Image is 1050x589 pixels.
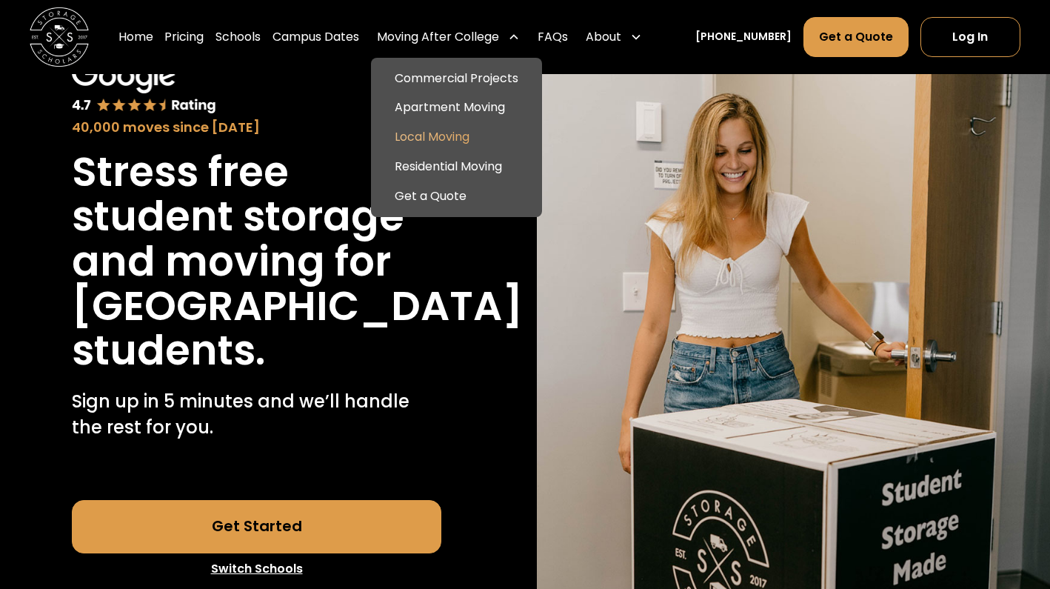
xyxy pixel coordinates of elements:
[371,58,542,217] nav: Moving After College
[72,59,216,115] img: Google 4.7 star rating
[377,122,536,152] a: Local Moving
[695,29,792,44] a: [PHONE_NUMBER]
[371,16,526,58] div: Moving After College
[118,16,153,58] a: Home
[272,16,359,58] a: Campus Dates
[538,16,568,58] a: FAQs
[377,64,536,93] a: Commercial Projects
[72,328,265,373] h1: students.
[72,118,441,138] div: 40,000 moves since [DATE]
[72,553,441,585] a: Switch Schools
[72,284,523,328] h1: [GEOGRAPHIC_DATA]
[377,182,536,211] a: Get a Quote
[30,7,89,67] a: home
[72,500,441,553] a: Get Started
[164,16,204,58] a: Pricing
[72,150,441,284] h1: Stress free student storage and moving for
[920,17,1021,57] a: Log In
[72,388,441,442] p: Sign up in 5 minutes and we’ll handle the rest for you.
[377,93,536,123] a: Apartment Moving
[803,17,909,57] a: Get a Quote
[377,152,536,182] a: Residential Moving
[586,28,621,46] div: About
[377,28,499,46] div: Moving After College
[215,16,261,58] a: Schools
[580,16,648,58] div: About
[30,7,89,67] img: Storage Scholars main logo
